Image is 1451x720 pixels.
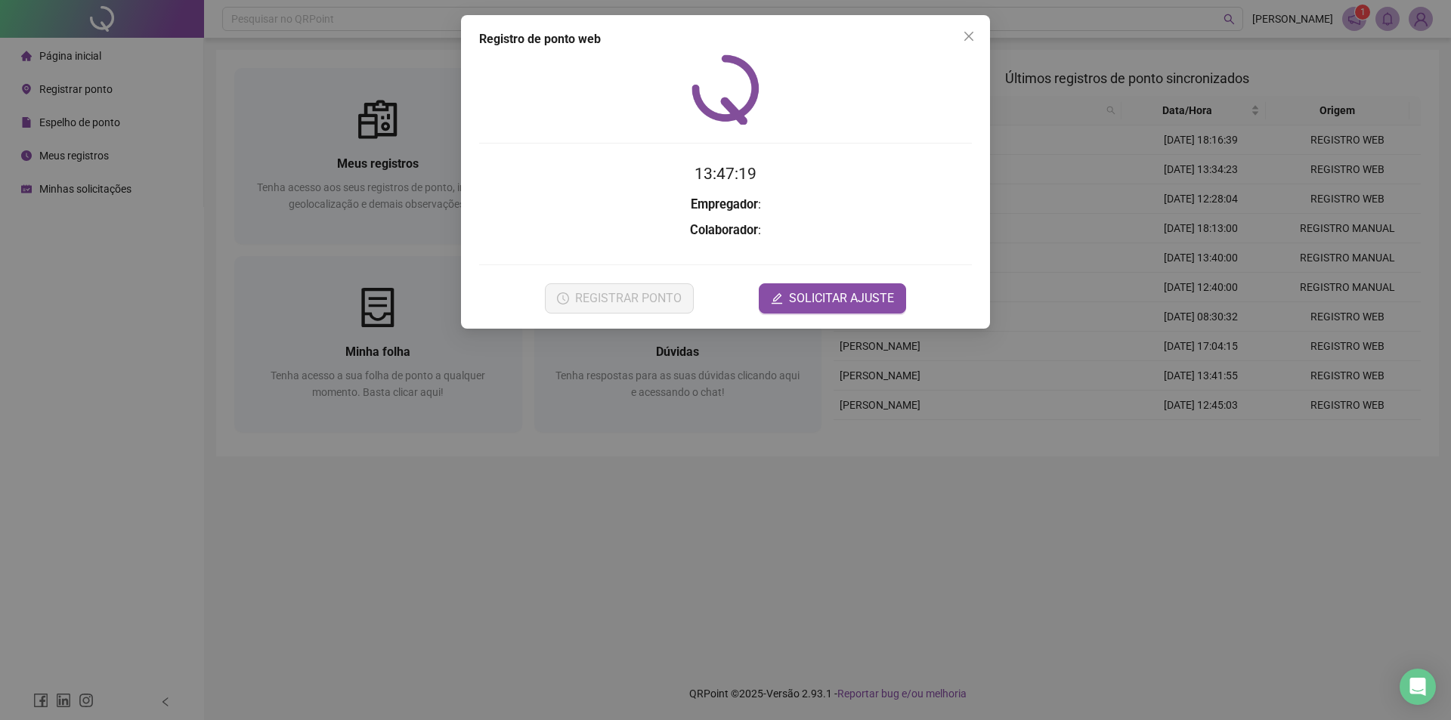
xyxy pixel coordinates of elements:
[771,292,783,304] span: edit
[691,197,758,212] strong: Empregador
[789,289,894,307] span: SOLICITAR AJUSTE
[545,283,694,314] button: REGISTRAR PONTO
[963,30,975,42] span: close
[691,54,760,125] img: QRPoint
[690,223,758,237] strong: Colaborador
[479,221,972,240] h3: :
[479,195,972,215] h3: :
[1400,669,1436,705] div: Open Intercom Messenger
[479,30,972,48] div: Registro de ponto web
[695,165,756,183] time: 13:47:19
[759,283,906,314] button: editSOLICITAR AJUSTE
[957,24,981,48] button: Close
